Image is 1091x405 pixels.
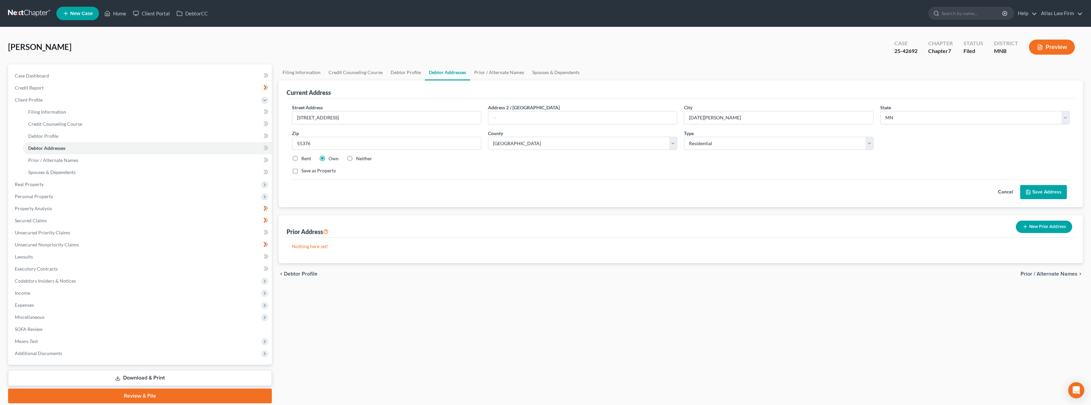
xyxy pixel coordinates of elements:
[948,48,951,54] span: 7
[15,350,62,356] span: Additional Documents
[292,111,481,124] input: Enter street address
[1021,271,1083,277] button: Prior / Alternate Names chevron_right
[28,157,78,163] span: Prior / Alternate Names
[28,169,76,175] span: Spouses & Dependents
[28,109,66,115] span: Filing Information
[9,82,272,94] a: Credit Report
[928,40,953,47] div: Chapter
[684,111,873,124] input: Enter city...
[1021,271,1078,277] span: Prior / Alternate Names
[15,218,47,223] span: Secured Claims
[528,64,584,80] a: Spouses & Dependents
[23,154,272,166] a: Prior / Alternate Names
[994,47,1018,55] div: MNB
[329,155,339,162] label: Own
[15,97,43,103] span: Client Profile
[292,137,481,150] input: XXXXX
[994,40,1018,47] div: District
[963,47,983,55] div: Filed
[15,230,70,235] span: Unsecured Priority Claims
[963,40,983,47] div: Status
[15,206,52,211] span: Property Analysis
[488,130,503,136] span: County
[991,185,1020,199] button: Cancel
[284,271,317,277] span: Debtor Profile
[325,64,387,80] a: Credit Counseling Course
[894,40,918,47] div: Case
[9,202,272,215] a: Property Analysis
[279,271,317,277] button: chevron_left Debtor Profile
[15,314,45,320] span: Miscellaneous
[1029,40,1075,55] button: Preview
[15,326,43,332] span: SOFA Review
[70,11,93,16] span: New Case
[928,47,953,55] div: Chapter
[894,47,918,55] div: 25-42692
[488,111,677,124] input: --
[9,227,272,239] a: Unsecured Priority Claims
[130,7,173,19] a: Client Portal
[101,7,130,19] a: Home
[684,105,692,110] span: City
[15,193,53,199] span: Personal Property
[9,239,272,251] a: Unsecured Nonpriority Claims
[1020,185,1067,199] button: Save Address
[28,133,58,139] span: Debtor Profile
[8,42,71,52] span: [PERSON_NAME]
[279,64,325,80] a: Filing Information
[15,266,58,272] span: Executory Contracts
[173,7,211,19] a: DebtorCC
[1068,382,1084,398] div: Open Intercom Messenger
[1078,271,1083,277] i: chevron_right
[301,167,336,174] label: Save as Property
[292,105,323,110] span: Street Address
[356,155,372,162] label: Neither
[15,181,44,187] span: Real Property
[23,142,272,154] a: Debtor Addresses
[8,389,272,403] a: Review & File
[15,242,79,247] span: Unsecured Nonpriority Claims
[292,130,299,136] span: Zip
[15,73,49,78] span: Case Dashboard
[1014,7,1037,19] a: Help
[684,130,694,137] label: Type
[23,166,272,178] a: Spouses & Dependents
[23,106,272,118] a: Filing Information
[301,155,311,162] label: Rent
[28,121,82,127] span: Credit Counseling Course
[15,302,34,308] span: Expenses
[292,243,1070,250] p: Nothing here yet!
[9,215,272,227] a: Secured Claims
[9,251,272,263] a: Lawsuits
[15,278,76,284] span: Codebtors Insiders & Notices
[470,64,528,80] a: Prior / Alternate Names
[23,130,272,142] a: Debtor Profile
[8,370,272,386] a: Download & Print
[28,145,65,151] span: Debtor Addresses
[287,228,329,236] div: Prior Address
[387,64,425,80] a: Debtor Profile
[880,105,891,110] span: State
[1016,221,1072,233] button: New Prior Address
[425,64,470,80] a: Debtor Addresses
[15,338,38,344] span: Means Test
[15,290,30,296] span: Income
[9,323,272,335] a: SOFA Review
[1038,7,1083,19] a: Atlas Law Firm
[15,254,33,259] span: Lawsuits
[287,89,331,97] div: Current Address
[23,118,272,130] a: Credit Counseling Course
[9,263,272,275] a: Executory Contracts
[9,70,272,82] a: Case Dashboard
[488,104,560,111] label: Address 2 / [GEOGRAPHIC_DATA]
[942,7,1003,19] input: Search by name...
[279,271,284,277] i: chevron_left
[15,85,44,91] span: Credit Report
